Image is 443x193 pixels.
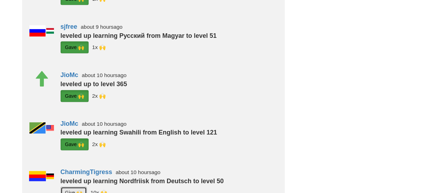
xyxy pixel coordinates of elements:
[61,138,89,150] button: Gave 🙌
[81,24,123,30] small: about 9 hours ago
[92,92,106,98] small: monsieur66<br />CharmingTigress
[61,168,112,175] a: CharmingTigress
[61,178,224,185] strong: leveled up learning Nordfriisk from Deutsch to level 50
[61,71,78,78] a: JioMc
[61,81,127,88] strong: leveled up to level 365
[92,44,106,50] small: monsieur66
[61,129,217,136] strong: leveled up learning Swahili from English to level 121
[92,141,106,147] small: monsieur66<br />CharmingTigress
[116,169,160,175] small: about 10 hours ago
[61,41,89,53] button: Gave 🙌
[82,72,127,78] small: about 10 hours ago
[61,32,217,39] strong: leveled up learning Русский from Magyar to level 51
[82,121,127,127] small: about 10 hours ago
[61,23,77,30] a: sjfree
[61,90,89,102] button: Gave 🙌
[61,120,78,127] a: JioMc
